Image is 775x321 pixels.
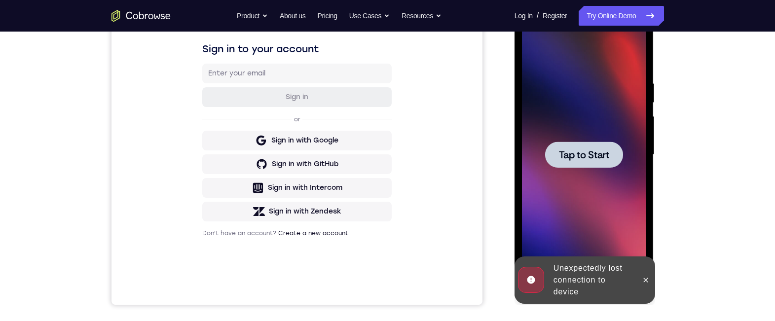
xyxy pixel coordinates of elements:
button: Tap to Start [31,132,109,158]
div: Unexpectedly lost connection to device [35,249,121,292]
a: Log In [515,6,533,26]
a: Try Online Demo [579,6,664,26]
div: Sign in with Zendesk [157,232,230,242]
p: or [181,141,191,149]
a: Pricing [317,6,337,26]
div: Sign in with Intercom [156,209,231,218]
a: Go to the home page [111,10,171,22]
a: Create a new account [167,255,237,262]
span: / [537,10,539,22]
button: Sign in with GitHub [91,180,280,200]
div: Sign in with GitHub [160,185,227,195]
button: Product [237,6,268,26]
button: Use Cases [349,6,390,26]
button: Sign in with Intercom [91,204,280,223]
button: Sign in with Zendesk [91,227,280,247]
span: Tap to Start [44,141,95,150]
div: Sign in with Google [160,161,227,171]
a: About us [280,6,305,26]
button: Resources [402,6,442,26]
button: Sign in with Google [91,156,280,176]
p: Don't have an account? [91,255,280,263]
a: Register [543,6,567,26]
